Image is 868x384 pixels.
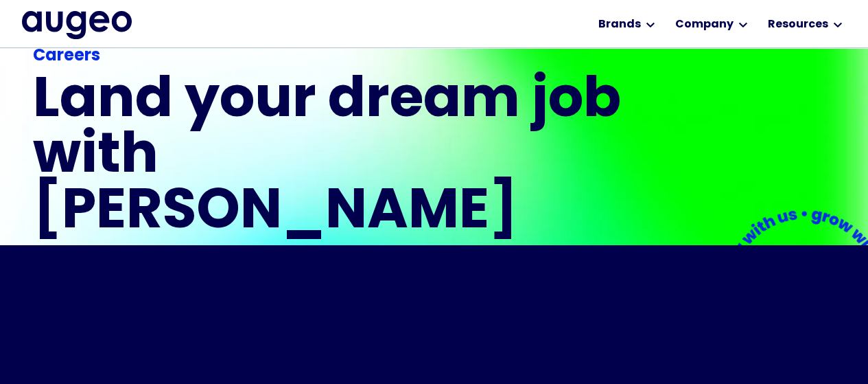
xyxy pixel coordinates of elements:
a: home [22,11,132,38]
div: Resources [767,16,828,33]
div: Brands [598,16,640,33]
div: Company [675,16,733,33]
h1: Land your dream job﻿ with [PERSON_NAME] [33,74,626,241]
img: Augeo's full logo in midnight blue. [22,11,132,38]
strong: Careers [33,48,100,65]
